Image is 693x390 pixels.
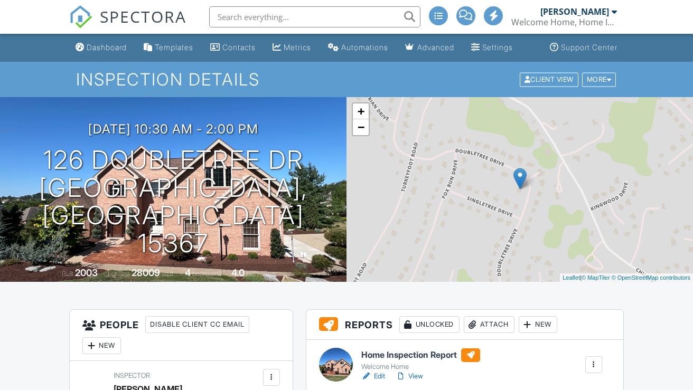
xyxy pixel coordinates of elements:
[155,43,193,52] div: Templates
[139,38,198,58] a: Templates
[361,348,480,362] h6: Home Inspection Report
[209,6,420,27] input: Search everything...
[324,38,392,58] a: Automations (Advanced)
[88,122,258,136] h3: [DATE] 10:30 am - 2:00 pm
[560,273,693,282] div: |
[467,38,517,58] a: Settings
[417,43,454,52] div: Advanced
[582,72,616,87] div: More
[361,371,385,382] a: Edit
[519,316,557,333] div: New
[399,316,460,333] div: Unlocked
[75,267,98,278] div: 2003
[519,75,581,83] a: Client View
[482,43,513,52] div: Settings
[353,103,369,119] a: Zoom in
[185,267,191,278] div: 4
[145,316,249,333] div: Disable Client CC Email
[401,38,458,58] a: Advanced
[546,38,622,58] a: Support Center
[540,6,609,17] div: [PERSON_NAME]
[192,270,221,278] span: bedrooms
[361,348,480,372] a: Home Inspection Report Welcome Home
[246,270,276,278] span: bathrooms
[108,270,130,278] span: Lot Size
[222,43,256,52] div: Contacts
[206,38,260,58] a: Contacts
[582,274,610,281] a: © MapTiler
[396,371,423,382] a: View
[268,38,315,58] a: Metrics
[69,5,92,28] img: The Best Home Inspection Software - Spectora
[76,70,617,89] h1: Inspection Details
[17,146,330,258] h1: 126 Doubletree Dr [GEOGRAPHIC_DATA], [GEOGRAPHIC_DATA] 15367
[520,72,578,87] div: Client View
[612,274,690,281] a: © OpenStreetMap contributors
[511,17,617,27] div: Welcome Home, Home Inspections LLC
[284,43,311,52] div: Metrics
[70,310,292,361] h3: People
[82,337,121,354] div: New
[464,316,514,333] div: Attach
[132,267,160,278] div: 28009
[361,363,480,371] div: Welcome Home
[162,270,175,278] span: sq.ft.
[561,43,617,52] div: Support Center
[563,274,580,281] a: Leaflet
[341,43,388,52] div: Automations
[306,310,623,340] h3: Reports
[87,43,127,52] div: Dashboard
[231,267,245,278] div: 4.0
[114,372,150,379] span: Inspector
[100,5,186,27] span: SPECTORA
[353,119,369,135] a: Zoom out
[62,270,73,278] span: Built
[71,38,131,58] a: Dashboard
[69,14,186,36] a: SPECTORA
